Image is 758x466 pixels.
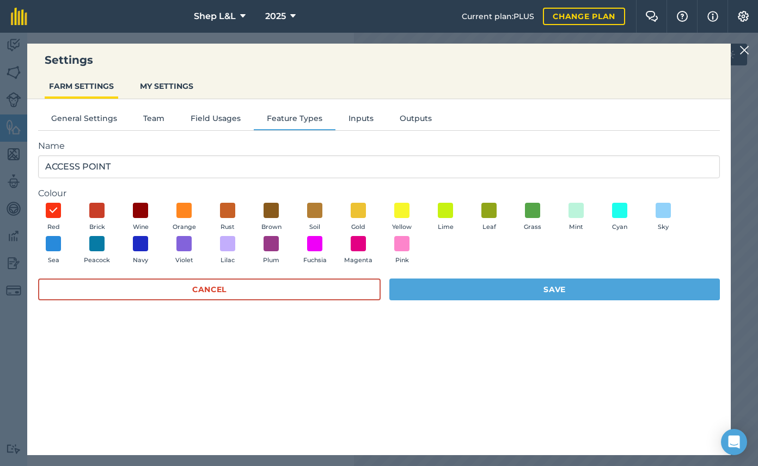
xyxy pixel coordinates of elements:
[707,10,718,23] img: svg+xml;base64,PHN2ZyB4bWxucz0iaHR0cDovL3d3dy53My5vcmcvMjAwMC9zdmciIHdpZHRoPSIxNyIgaGVpZ2h0PSIxNy...
[739,44,749,57] img: svg+xml;base64,PHN2ZyB4bWxucz0iaHR0cDovL3d3dy53My5vcmcvMjAwMC9zdmciIHdpZHRoPSIyMiIgaGVpZ2h0PSIzMC...
[169,203,199,232] button: Orange
[462,10,534,22] span: Current plan : PLUS
[438,222,454,232] span: Lime
[38,236,69,265] button: Sea
[11,8,27,25] img: fieldmargin Logo
[175,256,193,265] span: Violet
[604,203,635,232] button: Cyan
[299,203,330,232] button: Soil
[254,112,335,129] button: Feature Types
[737,11,750,22] img: A cog icon
[221,222,235,232] span: Rust
[38,203,69,232] button: Red
[47,222,60,232] span: Red
[45,76,118,96] button: FARM SETTINGS
[676,11,689,22] img: A question mark icon
[645,11,658,22] img: Two speech bubbles overlapping with the left bubble in the forefront
[256,203,286,232] button: Brown
[430,203,461,232] button: Lime
[299,236,330,265] button: Fuchsia
[517,203,548,232] button: Grass
[543,8,625,25] a: Change plan
[482,222,496,232] span: Leaf
[82,203,112,232] button: Brick
[309,222,320,232] span: Soil
[343,203,374,232] button: Gold
[648,203,678,232] button: Sky
[351,222,365,232] span: Gold
[178,112,254,129] button: Field Usages
[136,76,198,96] button: MY SETTINGS
[263,256,279,265] span: Plum
[569,222,583,232] span: Mint
[561,203,591,232] button: Mint
[344,256,372,265] span: Magenta
[474,203,504,232] button: Leaf
[125,236,156,265] button: Navy
[612,222,627,232] span: Cyan
[212,236,243,265] button: Lilac
[387,236,417,265] button: Pink
[387,112,445,129] button: Outputs
[38,140,720,153] label: Name
[38,112,130,129] button: General Settings
[133,222,149,232] span: Wine
[27,52,731,68] h3: Settings
[343,236,374,265] button: Magenta
[256,236,286,265] button: Plum
[221,256,235,265] span: Lilac
[169,236,199,265] button: Violet
[212,203,243,232] button: Rust
[389,279,720,300] button: Save
[82,236,112,265] button: Peacock
[130,112,178,129] button: Team
[658,222,669,232] span: Sky
[395,256,409,265] span: Pink
[335,112,387,129] button: Inputs
[125,203,156,232] button: Wine
[133,256,148,265] span: Navy
[84,256,110,265] span: Peacock
[48,204,58,217] img: svg+xml;base64,PHN2ZyB4bWxucz0iaHR0cDovL3d3dy53My5vcmcvMjAwMC9zdmciIHdpZHRoPSIxOCIgaGVpZ2h0PSIyNC...
[392,222,412,232] span: Yellow
[261,222,282,232] span: Brown
[265,10,286,23] span: 2025
[387,203,417,232] button: Yellow
[38,187,720,200] label: Colour
[48,256,59,265] span: Sea
[524,222,541,232] span: Grass
[721,429,747,455] div: Open Intercom Messenger
[194,10,236,23] span: Shep L&L
[38,279,381,300] button: Cancel
[303,256,327,265] span: Fuchsia
[173,222,196,232] span: Orange
[89,222,105,232] span: Brick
